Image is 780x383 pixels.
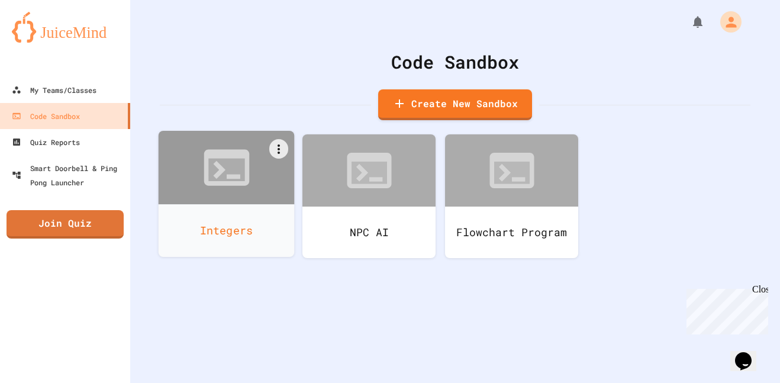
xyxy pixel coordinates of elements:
[669,12,708,32] div: My Notifications
[682,284,768,334] iframe: chat widget
[445,134,578,258] a: Flowchart Program
[12,12,118,43] img: logo-orange.svg
[159,204,295,257] div: Integers
[730,336,768,371] iframe: chat widget
[378,89,532,120] a: Create New Sandbox
[708,8,744,36] div: My Account
[5,5,82,75] div: Chat with us now!Close
[445,207,578,258] div: Flowchart Program
[12,161,125,189] div: Smart Doorbell & Ping Pong Launcher
[12,109,80,123] div: Code Sandbox
[12,83,96,97] div: My Teams/Classes
[160,49,750,75] div: Code Sandbox
[159,131,295,257] a: Integers
[12,135,80,149] div: Quiz Reports
[302,207,436,258] div: NPC AI
[302,134,436,258] a: NPC AI
[7,210,124,239] a: Join Quiz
